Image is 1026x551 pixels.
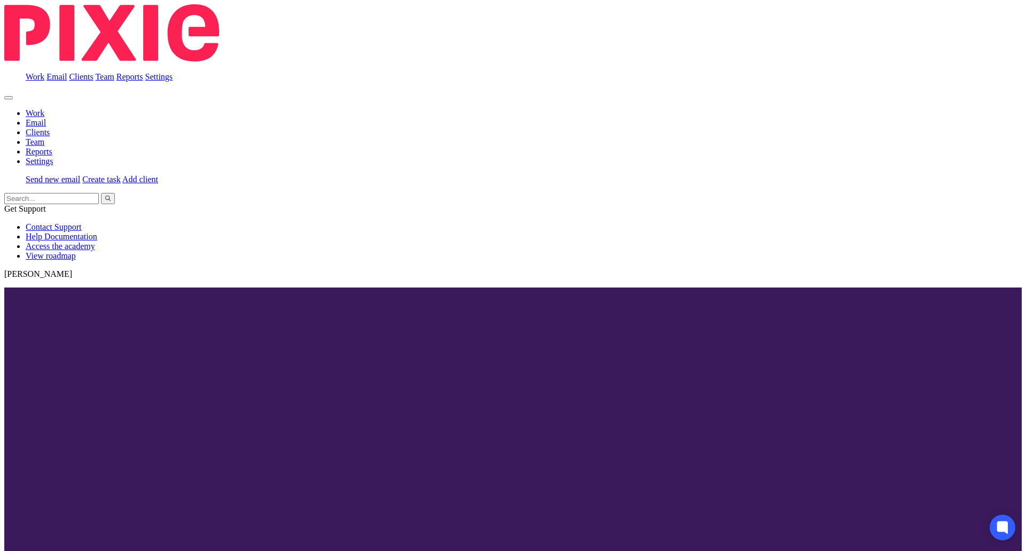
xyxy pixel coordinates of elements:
a: Reports [116,72,143,81]
a: Contact Support [26,222,81,231]
a: Create task [82,175,121,184]
a: Work [26,108,44,118]
img: Pixie [4,4,219,61]
a: Add client [122,175,158,184]
a: Team [26,137,44,146]
a: Work [26,72,44,81]
a: Reports [26,147,52,156]
p: [PERSON_NAME] [4,269,1022,279]
a: Access the academy [26,242,95,251]
a: Email [26,118,46,127]
span: Get Support [4,204,46,213]
a: View roadmap [26,251,76,260]
a: Help Documentation [26,232,97,241]
a: Send new email [26,175,80,184]
a: Clients [26,128,50,137]
a: Settings [26,157,53,166]
a: Team [95,72,114,81]
a: Settings [145,72,173,81]
a: Clients [69,72,93,81]
input: Search [4,193,99,204]
a: Email [46,72,67,81]
button: Search [101,193,115,204]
